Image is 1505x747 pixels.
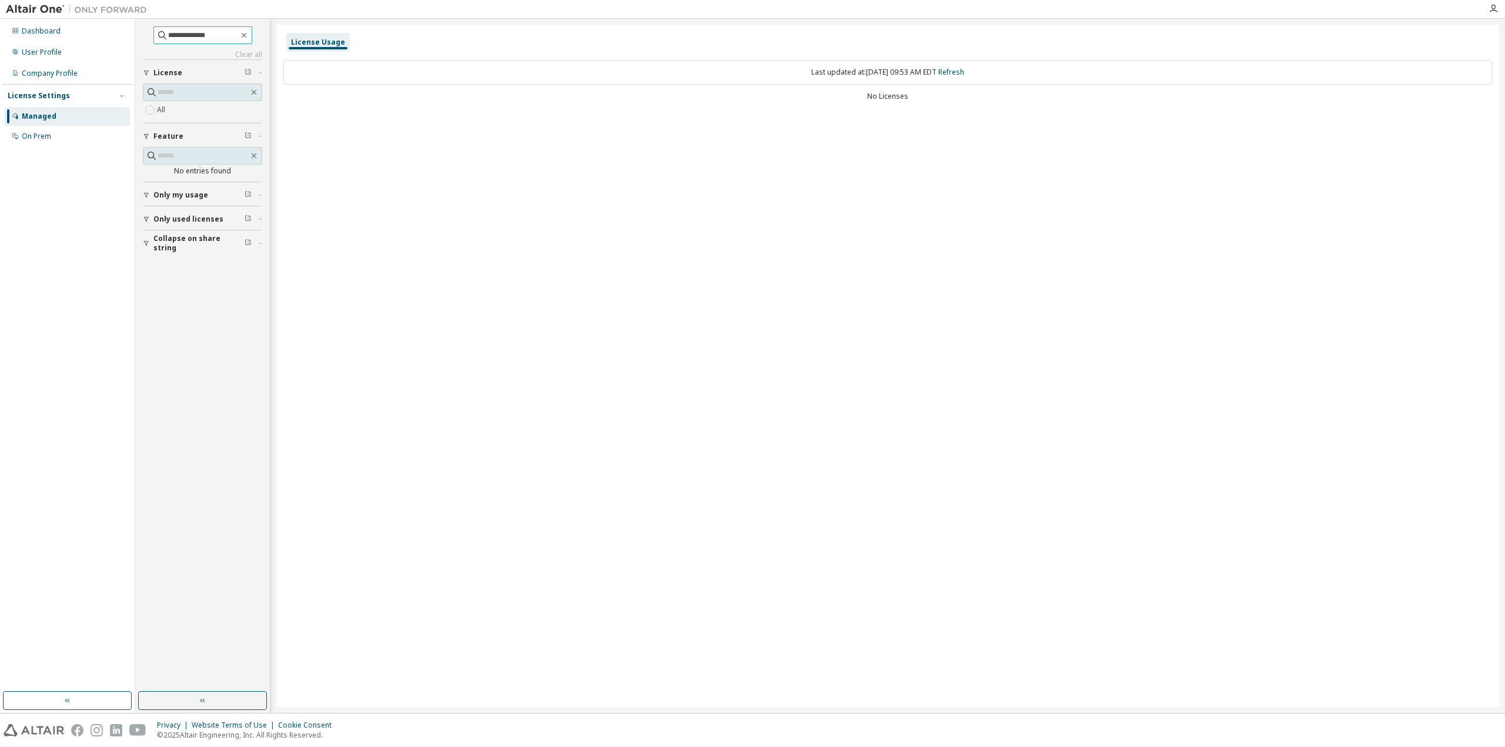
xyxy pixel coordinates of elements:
[157,730,339,740] p: © 2025 Altair Engineering, Inc. All Rights Reserved.
[143,123,262,149] button: Feature
[129,724,146,736] img: youtube.svg
[22,26,61,36] div: Dashboard
[22,69,78,78] div: Company Profile
[192,721,278,730] div: Website Terms of Use
[153,132,183,141] span: Feature
[245,239,252,248] span: Clear filter
[8,91,70,101] div: License Settings
[22,48,62,57] div: User Profile
[245,132,252,141] span: Clear filter
[153,234,245,253] span: Collapse on share string
[110,724,122,736] img: linkedin.svg
[71,724,83,736] img: facebook.svg
[22,112,56,121] div: Managed
[291,38,345,47] div: License Usage
[245,215,252,224] span: Clear filter
[153,190,208,200] span: Only my usage
[143,230,262,256] button: Collapse on share string
[153,68,182,78] span: License
[91,724,103,736] img: instagram.svg
[245,190,252,200] span: Clear filter
[283,60,1492,85] div: Last updated at: [DATE] 09:53 AM EDT
[143,60,262,86] button: License
[143,50,262,59] a: Clear all
[938,67,964,77] a: Refresh
[6,4,153,15] img: Altair One
[157,721,192,730] div: Privacy
[153,215,223,224] span: Only used licenses
[283,92,1492,101] div: No Licenses
[278,721,339,730] div: Cookie Consent
[143,206,262,232] button: Only used licenses
[157,103,168,117] label: All
[22,132,51,141] div: On Prem
[143,166,262,176] div: No entries found
[4,724,64,736] img: altair_logo.svg
[245,68,252,78] span: Clear filter
[143,182,262,208] button: Only my usage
